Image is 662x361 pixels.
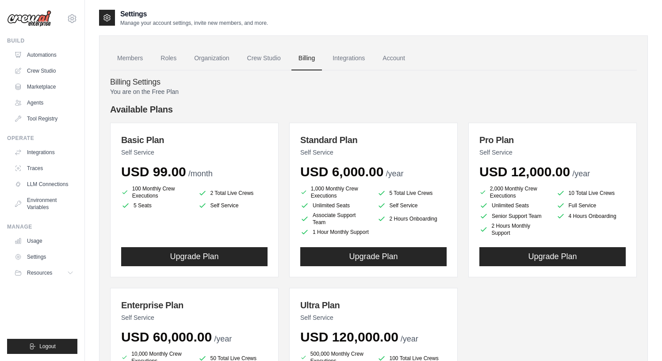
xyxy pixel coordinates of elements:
[556,187,626,199] li: 10 Total Live Crews
[121,164,186,179] span: USD 99.00
[214,334,232,343] span: /year
[7,10,51,27] img: Logo
[11,80,77,94] a: Marketplace
[121,134,268,146] h3: Basic Plan
[7,37,77,44] div: Build
[188,169,213,178] span: /month
[7,339,77,354] button: Logout
[27,269,52,276] span: Resources
[556,201,626,210] li: Full Service
[300,228,370,237] li: 1 Hour Monthly Support
[300,134,447,146] h3: Standard Plan
[198,201,268,210] li: Self Service
[479,212,549,221] li: Senior Support Team
[11,112,77,126] a: Tool Registry
[11,145,77,159] a: Integrations
[120,9,268,19] h2: Settings
[110,47,150,70] a: Members
[110,78,637,87] h4: Billing Settings
[11,193,77,214] a: Environment Variables
[386,169,403,178] span: /year
[572,169,590,178] span: /year
[300,164,383,179] span: USD 6,000.00
[479,164,570,179] span: USD 12,000.00
[479,201,549,210] li: Unlimited Seats
[153,47,184,70] a: Roles
[121,201,191,210] li: 5 Seats
[121,299,268,311] h3: Enterprise Plan
[120,19,268,27] p: Manage your account settings, invite new members, and more.
[291,47,322,70] a: Billing
[377,212,447,226] li: 2 Hours Onboarding
[39,343,56,350] span: Logout
[198,187,268,199] li: 2 Total Live Crews
[300,313,447,322] p: Self Service
[11,96,77,110] a: Agents
[121,247,268,266] button: Upgrade Plan
[110,87,637,96] p: You are on the Free Plan
[377,201,447,210] li: Self Service
[479,148,626,157] p: Self Service
[240,47,288,70] a: Crew Studio
[11,48,77,62] a: Automations
[300,201,370,210] li: Unlimited Seats
[11,250,77,264] a: Settings
[479,134,626,146] h3: Pro Plan
[110,103,637,116] h4: Available Plans
[479,185,549,199] li: 2,000 Monthly Crew Executions
[300,299,447,311] h3: Ultra Plan
[121,185,191,199] li: 100 Monthly Crew Executions
[300,247,447,266] button: Upgrade Plan
[121,330,212,344] span: USD 60,000.00
[121,148,268,157] p: Self Service
[479,222,549,237] li: 2 Hours Monthly Support
[375,47,412,70] a: Account
[11,64,77,78] a: Crew Studio
[556,212,626,221] li: 4 Hours Onboarding
[300,330,398,344] span: USD 120,000.00
[7,223,77,230] div: Manage
[11,177,77,191] a: LLM Connections
[187,47,236,70] a: Organization
[300,212,370,226] li: Associate Support Team
[479,247,626,266] button: Upgrade Plan
[377,187,447,199] li: 5 Total Live Crews
[7,135,77,142] div: Operate
[121,313,268,322] p: Self Service
[11,161,77,175] a: Traces
[325,47,372,70] a: Integrations
[11,234,77,248] a: Usage
[300,185,370,199] li: 1,000 Monthly Crew Executions
[11,266,77,280] button: Resources
[401,334,418,343] span: /year
[300,148,447,157] p: Self Service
